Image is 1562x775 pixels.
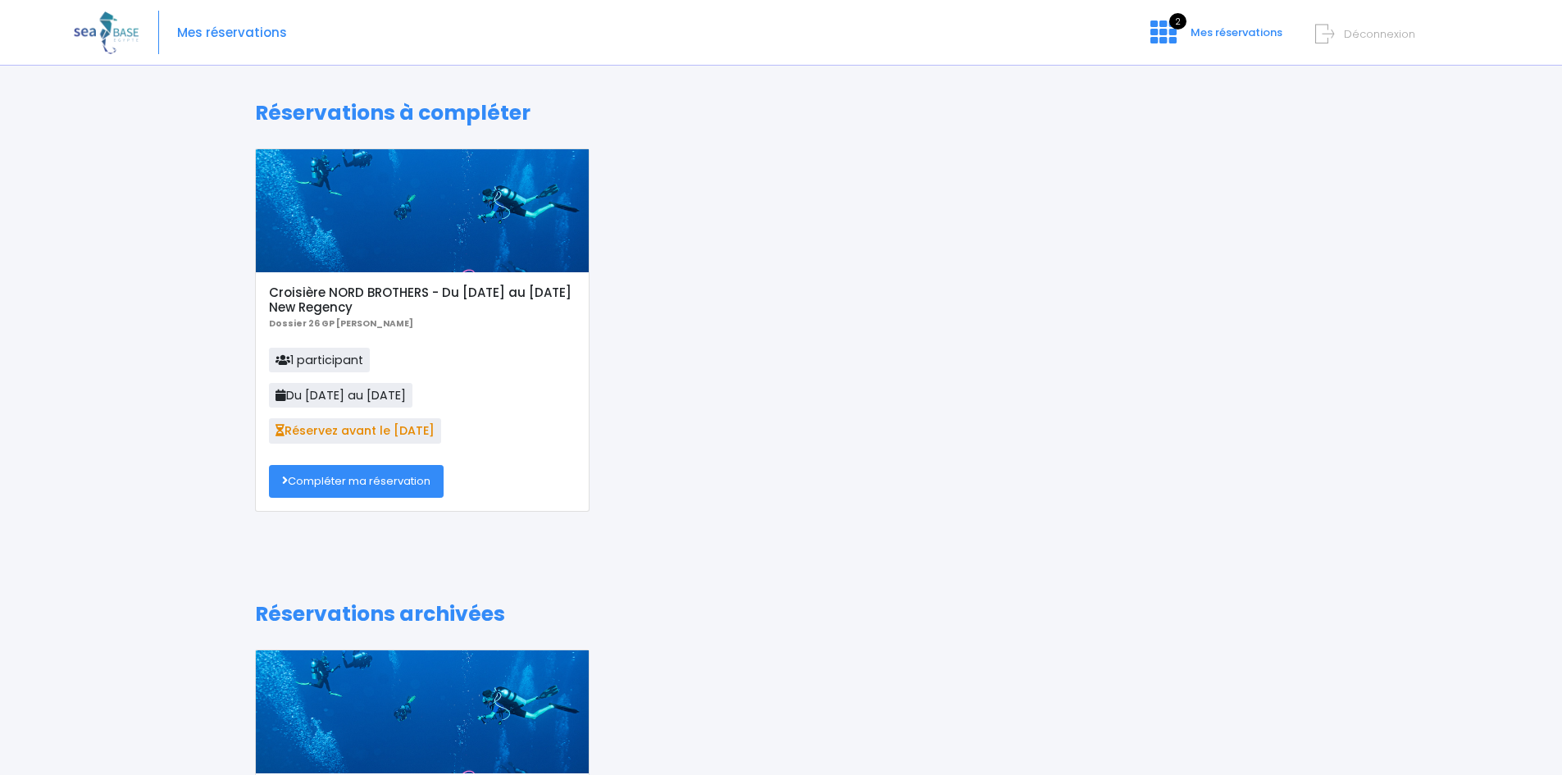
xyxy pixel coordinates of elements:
[269,383,412,408] span: Du [DATE] au [DATE]
[255,101,1307,125] h1: Réservations à compléter
[1344,26,1415,42] span: Déconnexion
[255,602,1307,627] h1: Réservations archivées
[269,348,370,372] span: 1 participant
[1191,25,1282,40] span: Mes réservations
[269,465,444,498] a: Compléter ma réservation
[269,285,575,315] h5: Croisière NORD BROTHERS - Du [DATE] au [DATE] New Regency
[269,418,441,443] span: Réservez avant le [DATE]
[1137,30,1292,46] a: 2 Mes réservations
[1169,13,1186,30] span: 2
[269,317,413,330] b: Dossier 26 GP [PERSON_NAME]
